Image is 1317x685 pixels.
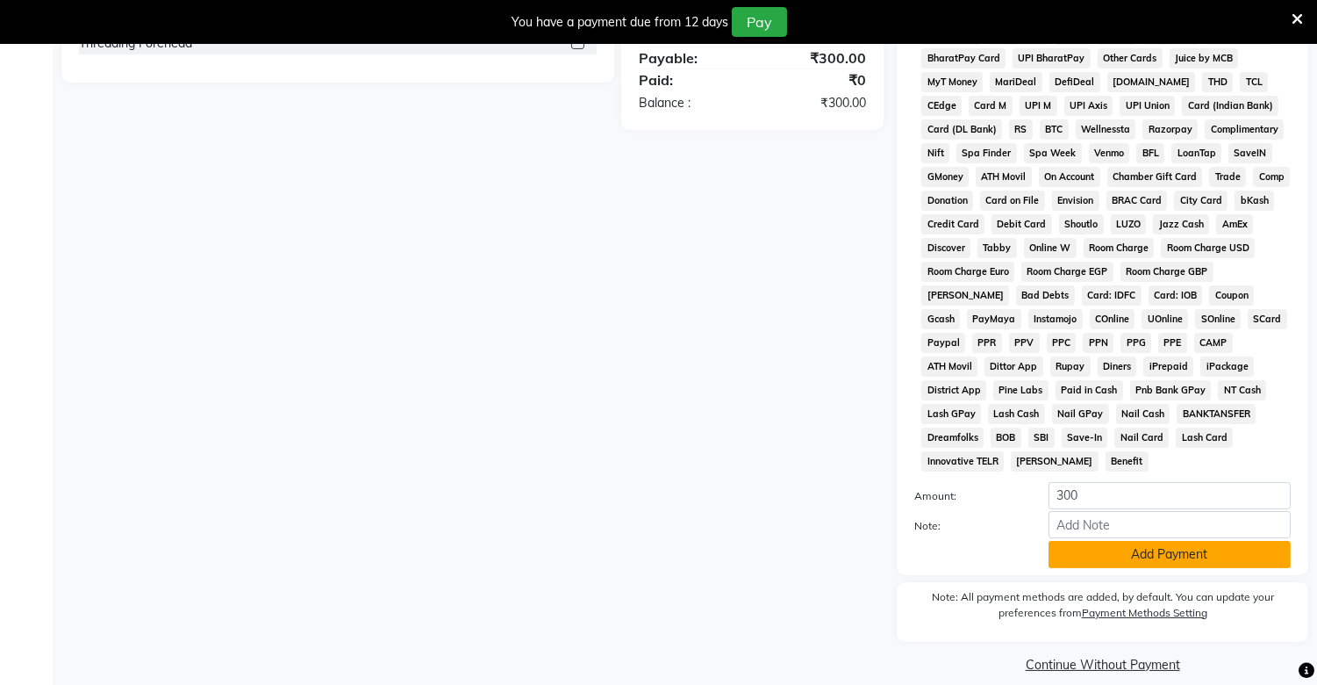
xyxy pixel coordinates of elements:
[1216,214,1253,234] span: AmEx
[1111,214,1147,234] span: LUZO
[921,357,977,377] span: ATH Movil
[1240,72,1268,92] span: TCL
[984,357,1043,377] span: Dittor App
[1130,380,1212,400] span: Pnb Bank GPay
[1064,96,1113,116] span: UPI Axis
[921,214,984,234] span: Credit Card
[1106,191,1168,211] span: BRAC Card
[1016,285,1075,306] span: Bad Debts
[1120,96,1175,116] span: UPI Union
[1171,143,1221,163] span: LoanTap
[1107,167,1203,187] span: Chamber Gift Card
[980,191,1045,211] span: Card on File
[1028,428,1055,448] span: SBI
[988,404,1045,424] span: Lash Cash
[512,13,728,32] div: You have a payment due from 12 days
[921,262,1014,282] span: Room Charge Euro
[1142,119,1198,140] span: Razorpay
[1235,191,1274,211] span: bKash
[1009,119,1033,140] span: RS
[901,518,1035,534] label: Note:
[1083,333,1113,353] span: PPN
[969,96,1013,116] span: Card M
[1084,238,1155,258] span: Room Charge
[1013,48,1091,68] span: UPI BharatPay
[1205,119,1284,140] span: Complimentary
[921,167,969,187] span: GMoney
[753,47,880,68] div: ₹300.00
[1149,285,1203,306] span: Card: IOB
[1082,605,1207,621] label: Payment Methods Setting
[921,428,984,448] span: Dreamfolks
[732,7,787,37] button: Pay
[1047,333,1077,353] span: PPC
[976,167,1032,187] span: ATH Movil
[1116,404,1170,424] span: Nail Cash
[921,143,949,163] span: Nift
[921,72,983,92] span: MyT Money
[921,48,1006,68] span: BharatPay Card
[1049,72,1100,92] span: DefiDeal
[921,285,1009,306] span: [PERSON_NAME]
[1202,72,1233,92] span: THD
[1106,451,1149,472] span: Benefit
[921,238,970,258] span: Discover
[1209,285,1254,306] span: Coupon
[1009,333,1040,353] span: PPV
[753,94,880,112] div: ₹300.00
[901,488,1035,504] label: Amount:
[1098,357,1137,377] span: Diners
[991,214,1052,234] span: Debit Card
[1052,404,1109,424] span: Nail GPay
[921,380,986,400] span: District App
[1153,214,1209,234] span: Jazz Cash
[753,69,880,90] div: ₹0
[1024,238,1077,258] span: Online W
[1182,96,1278,116] span: Card (Indian Bank)
[977,238,1017,258] span: Tabby
[1062,428,1108,448] span: Save-In
[993,380,1049,400] span: Pine Labs
[1120,333,1151,353] span: PPG
[1049,482,1291,509] input: Amount
[921,404,981,424] span: Lash GPay
[1082,285,1142,306] span: Card: IDFC
[1049,541,1291,568] button: Add Payment
[1114,428,1169,448] span: Nail Card
[1059,214,1104,234] span: Shoutlo
[1158,333,1187,353] span: PPE
[1040,119,1069,140] span: BTC
[921,451,1004,472] span: Innovative TELR
[991,428,1021,448] span: BOB
[1195,309,1241,329] span: SOnline
[1024,143,1082,163] span: Spa Week
[1143,357,1193,377] span: iPrepaid
[1090,309,1135,329] span: COnline
[1209,167,1246,187] span: Trade
[990,72,1042,92] span: MariDeal
[626,94,753,112] div: Balance :
[1170,48,1239,68] span: Juice by MCB
[1056,380,1123,400] span: Paid in Cash
[1039,167,1100,187] span: On Account
[626,69,753,90] div: Paid:
[921,333,965,353] span: Paypal
[1049,511,1291,538] input: Add Note
[1136,143,1164,163] span: BFL
[1177,404,1256,424] span: BANKTANSFER
[1020,96,1057,116] span: UPI M
[1089,143,1130,163] span: Venmo
[921,119,1002,140] span: Card (DL Bank)
[1028,309,1083,329] span: Instamojo
[921,96,962,116] span: CEdge
[626,47,753,68] div: Payable:
[1021,262,1113,282] span: Room Charge EGP
[1076,119,1136,140] span: Wellnessta
[1253,167,1290,187] span: Comp
[1194,333,1233,353] span: CAMP
[967,309,1021,329] span: PayMaya
[1248,309,1287,329] span: SCard
[972,333,1002,353] span: PPR
[1011,451,1099,472] span: [PERSON_NAME]
[1052,191,1099,211] span: Envision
